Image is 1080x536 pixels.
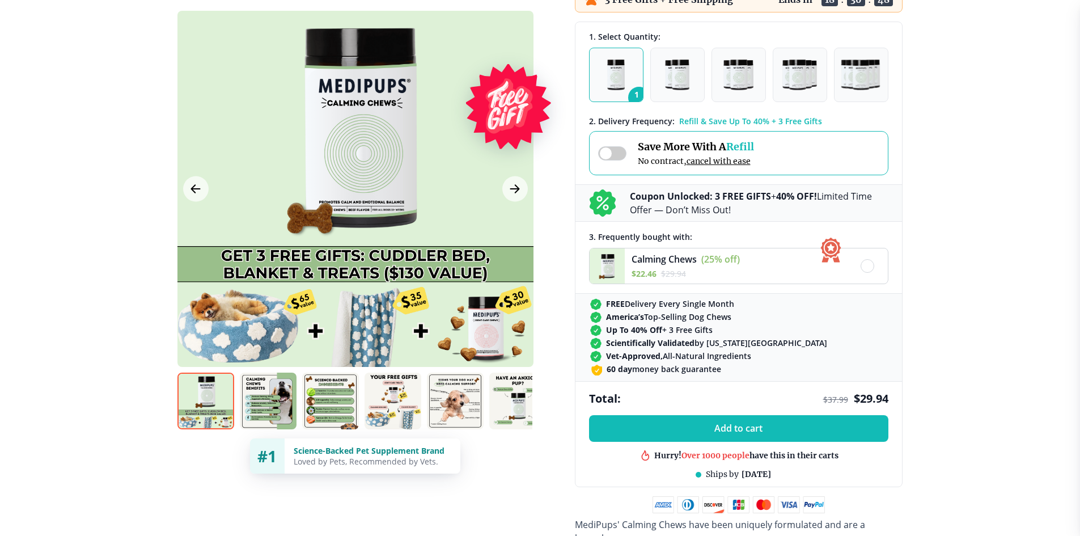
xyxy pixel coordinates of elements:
[782,60,817,90] img: Pack of 4 - Natural Dog Supplements
[589,415,888,442] button: Add to cart
[294,445,451,456] div: Science-Backed Pet Supplement Brand
[638,140,754,153] span: Save More With A
[632,253,697,265] span: Calming Chews
[183,176,209,201] button: Previous Image
[632,268,657,279] span: $ 22.46
[606,324,662,335] strong: Up To 40% Off
[502,176,528,201] button: Next Image
[776,190,817,202] b: 40% OFF!
[590,248,625,284] img: Calming Chews - Medipups
[606,351,663,361] strong: Vet-Approved,
[714,423,763,434] span: Add to cart
[606,337,827,348] span: by [US_STATE][GEOGRAPHIC_DATA]
[854,391,888,406] span: $ 29.94
[630,190,771,202] b: Coupon Unlocked: 3 FREE GIFTS
[606,337,694,348] strong: Scientifically Validated
[679,116,822,126] span: Refill & Save Up To 40% + 3 Free Gifts
[661,268,686,279] span: $ 29.94
[607,60,625,90] img: Pack of 1 - Natural Dog Supplements
[365,373,421,429] img: Calming Chews | Natural Dog Supplements
[701,253,740,265] span: (25% off)
[589,31,888,42] div: 1. Select Quantity:
[726,140,754,153] span: Refill
[427,373,484,429] img: Calming Chews | Natural Dog Supplements
[823,394,848,405] span: $ 37.99
[607,364,632,374] strong: 60 day
[589,391,621,406] span: Total:
[638,156,754,166] span: No contract,
[742,469,771,479] span: [DATE]
[606,311,644,322] strong: America’s
[240,373,297,429] img: Calming Chews | Natural Dog Supplements
[589,116,675,126] span: 2 . Delivery Frequency:
[630,189,888,217] p: + Limited Time Offer — Don’t Miss Out!
[257,445,277,467] span: #1
[177,373,234,429] img: Calming Chews | Natural Dog Supplements
[687,156,751,166] span: cancel with ease
[606,351,751,361] span: All-Natural Ingredients
[606,298,734,309] span: Delivery Every Single Month
[606,311,731,322] span: Top-Selling Dog Chews
[606,324,713,335] span: + 3 Free Gifts
[607,364,721,374] span: money back guarantee
[723,60,753,90] img: Pack of 3 - Natural Dog Supplements
[302,373,359,429] img: Calming Chews | Natural Dog Supplements
[841,60,882,90] img: Pack of 5 - Natural Dog Supplements
[489,373,546,429] img: Calming Chews | Natural Dog Supplements
[698,450,749,461] span: Best product
[628,87,650,108] span: 1
[589,48,643,102] button: 1
[665,60,689,90] img: Pack of 2 - Natural Dog Supplements
[698,450,795,461] div: in this shop
[294,456,451,467] div: Loved by Pets, Recommended by Vets.
[606,298,625,309] strong: FREE
[653,496,825,513] img: payment methods
[706,469,739,479] span: Ships by
[589,231,692,242] span: 3 . Frequently bought with:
